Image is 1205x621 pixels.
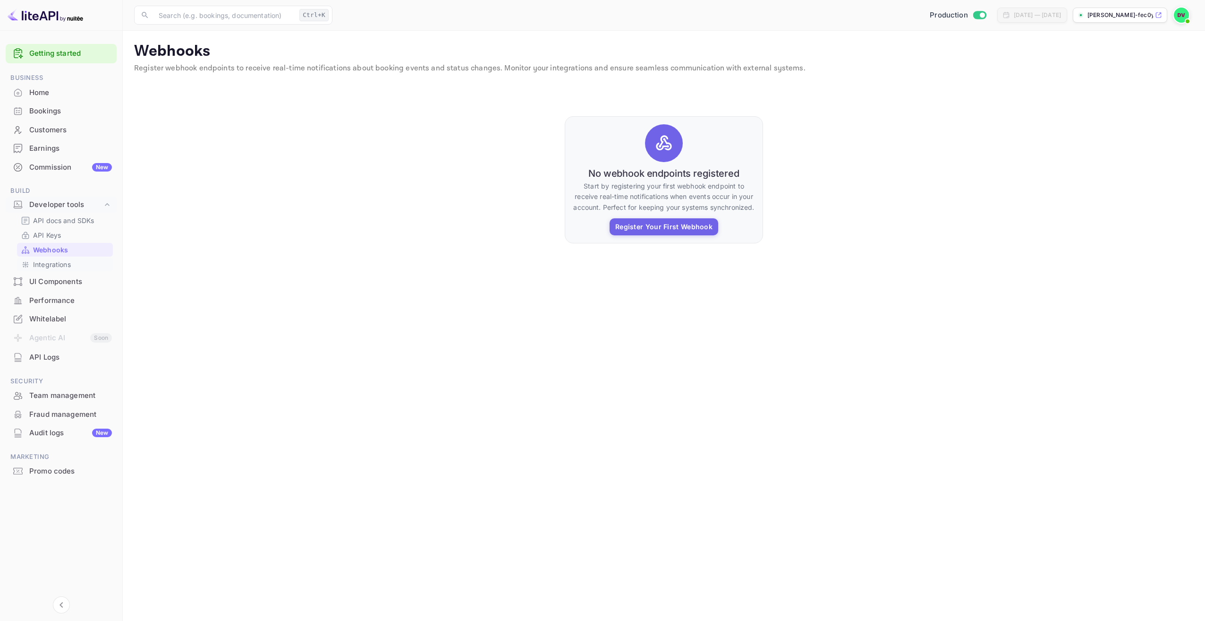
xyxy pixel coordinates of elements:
[134,42,1194,61] p: Webhooks
[6,292,117,309] a: Performance
[29,314,112,325] div: Whitelabel
[6,310,117,328] a: Whitelabel
[6,405,117,423] a: Fraud management
[29,199,102,210] div: Developer tools
[21,216,109,225] a: API docs and SDKs
[6,197,117,213] div: Developer tools
[6,158,117,176] a: CommissionNew
[92,163,112,172] div: New
[6,424,117,441] a: Audit logsNew
[29,162,112,173] div: Commission
[6,387,117,405] div: Team management
[29,143,112,154] div: Earnings
[33,259,71,269] p: Integrations
[1087,11,1153,19] p: [PERSON_NAME]-fec0y....
[1174,8,1189,23] img: David Velasquez
[33,245,68,255] p: Webhooks
[6,424,117,442] div: Audit logsNew
[17,228,113,242] div: API Keys
[29,276,112,287] div: UI Components
[6,273,117,291] div: UI Components
[21,245,109,255] a: Webhooks
[17,243,113,257] div: Webhooks
[299,9,329,21] div: Ctrl+K
[6,84,117,102] div: Home
[588,168,739,179] h6: No webhook endpoints registered
[926,10,990,21] div: Switch to Sandbox mode
[6,452,117,462] span: Marketing
[29,390,112,401] div: Team management
[6,462,117,480] a: Promo codes
[6,376,117,387] span: Security
[17,214,113,227] div: API docs and SDKs
[6,348,117,367] div: API Logs
[29,106,112,117] div: Bookings
[6,186,117,196] span: Build
[6,121,117,139] div: Customers
[1014,11,1061,19] div: [DATE] — [DATE]
[29,352,112,363] div: API Logs
[6,44,117,63] div: Getting started
[6,139,117,158] div: Earnings
[6,387,117,404] a: Team management
[573,181,755,213] p: Start by registering your first webhook endpoint to receive real-time notifications when events o...
[21,230,109,240] a: API Keys
[29,409,112,420] div: Fraud management
[29,48,112,59] a: Getting started
[29,428,112,439] div: Audit logs
[6,462,117,481] div: Promo codes
[6,139,117,157] a: Earnings
[6,405,117,424] div: Fraud management
[134,63,1194,74] p: Register webhook endpoints to receive real-time notifications about booking events and status cha...
[29,466,112,477] div: Promo codes
[6,158,117,177] div: CommissionNew
[29,295,112,306] div: Performance
[6,102,117,120] a: Bookings
[21,259,109,269] a: Integrations
[930,10,968,21] span: Production
[6,73,117,83] span: Business
[6,84,117,101] a: Home
[6,348,117,366] a: API Logs
[153,6,296,25] input: Search (e.g. bookings, documentation)
[29,87,112,98] div: Home
[6,121,117,138] a: Customers
[92,429,112,437] div: New
[17,258,113,271] div: Integrations
[33,230,61,240] p: API Keys
[33,216,94,225] p: API docs and SDKs
[6,292,117,310] div: Performance
[6,273,117,290] a: UI Components
[53,596,70,613] button: Collapse navigation
[29,125,112,136] div: Customers
[6,310,117,328] div: Whitelabel
[610,218,718,235] button: Register Your First Webhook
[8,8,83,23] img: LiteAPI logo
